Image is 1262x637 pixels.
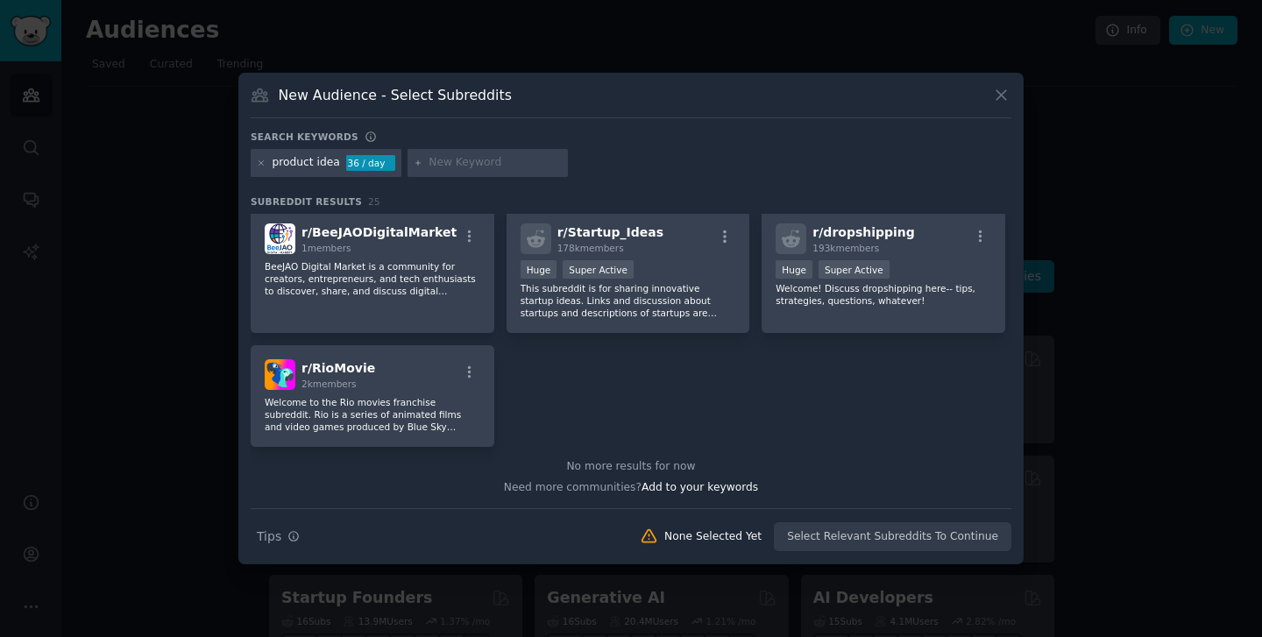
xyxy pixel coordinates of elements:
[265,260,480,297] p: BeeJAO Digital Market is a community for creators, entrepreneurs, and tech enthusiasts to discove...
[265,396,480,433] p: Welcome to the Rio movies franchise subreddit. Rio is a series of animated films and video games ...
[251,474,1011,496] div: Need more communities?
[301,361,375,375] span: r/ RioMovie
[257,527,281,546] span: Tips
[557,243,624,253] span: 178k members
[563,260,634,279] div: Super Active
[301,379,357,389] span: 2k members
[819,260,890,279] div: Super Active
[301,225,457,239] span: r/ BeeJAODigitalMarket
[776,260,812,279] div: Huge
[301,243,351,253] span: 1 members
[521,260,557,279] div: Huge
[368,196,380,207] span: 25
[776,282,991,307] p: Welcome! Discuss dropshipping here-- tips, strategies, questions, whatever!
[664,529,762,545] div: None Selected Yet
[557,225,663,239] span: r/ Startup_Ideas
[251,521,306,552] button: Tips
[521,282,736,319] p: This subreddit is for sharing innovative startup ideas. Links and discussion about startups and d...
[251,195,362,208] span: Subreddit Results
[279,86,512,104] h3: New Audience - Select Subreddits
[642,481,758,493] span: Add to your keywords
[346,155,395,171] div: 36 / day
[429,155,562,171] input: New Keyword
[812,225,915,239] span: r/ dropshipping
[273,155,340,171] div: product idea
[265,223,295,254] img: BeeJAODigitalMarket
[251,459,1011,475] div: No more results for now
[251,131,358,143] h3: Search keywords
[812,243,879,253] span: 193k members
[265,359,295,390] img: RioMovie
